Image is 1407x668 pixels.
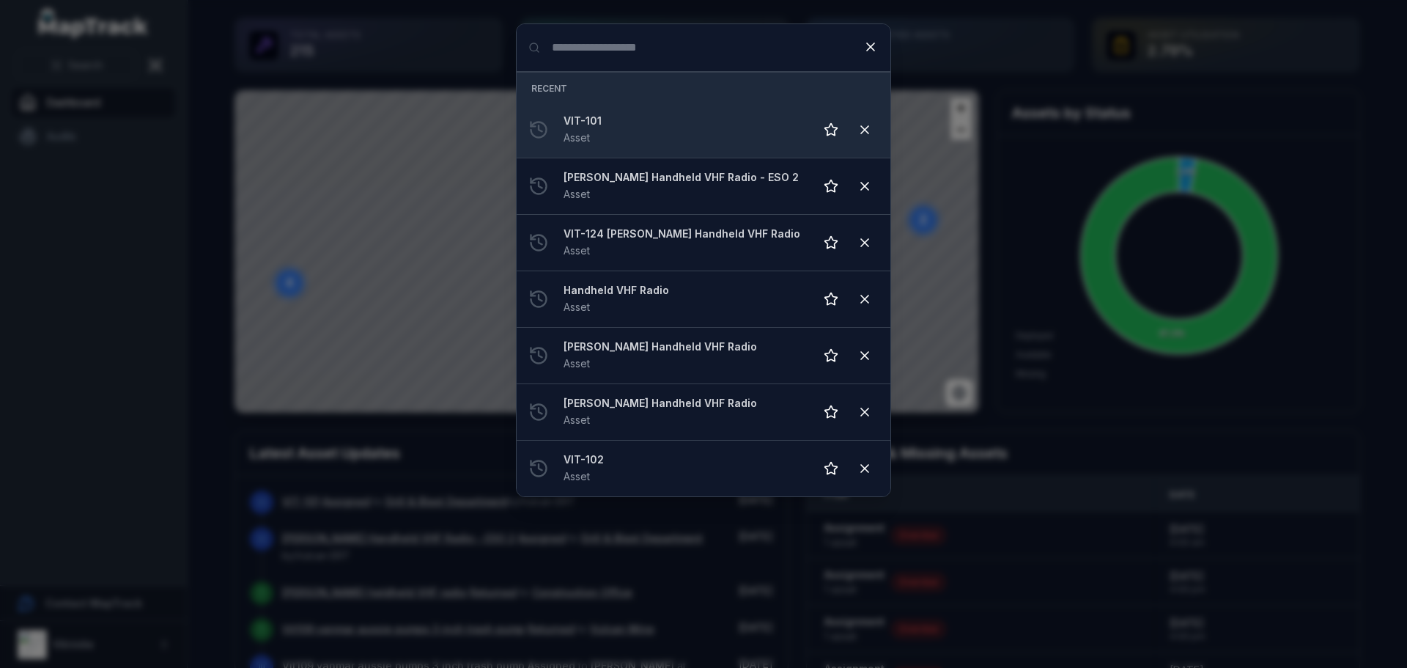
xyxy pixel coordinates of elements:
[564,283,802,315] a: Handheld VHF RadioAsset
[564,283,802,298] strong: Handheld VHF Radio
[564,339,802,354] strong: [PERSON_NAME] Handheld VHF Radio
[564,301,590,313] span: Asset
[564,470,590,482] span: Asset
[564,414,590,426] span: Asset
[564,170,802,185] strong: [PERSON_NAME] Handheld VHF Radio - ESO 2
[564,188,590,200] span: Asset
[564,357,590,370] span: Asset
[564,131,590,144] span: Asset
[564,170,802,202] a: [PERSON_NAME] Handheld VHF Radio - ESO 2Asset
[564,339,802,372] a: [PERSON_NAME] Handheld VHF RadioAsset
[564,452,802,485] a: VIT-102Asset
[531,83,567,94] span: Recent
[564,244,590,257] span: Asset
[564,227,802,241] strong: VIT-124 [PERSON_NAME] Handheld VHF Radio
[564,114,802,146] a: VIT-101Asset
[564,452,802,467] strong: VIT-102
[564,396,802,428] a: [PERSON_NAME] Handheld VHF RadioAsset
[564,114,802,128] strong: VIT-101
[564,396,802,411] strong: [PERSON_NAME] Handheld VHF Radio
[564,227,802,259] a: VIT-124 [PERSON_NAME] Handheld VHF RadioAsset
